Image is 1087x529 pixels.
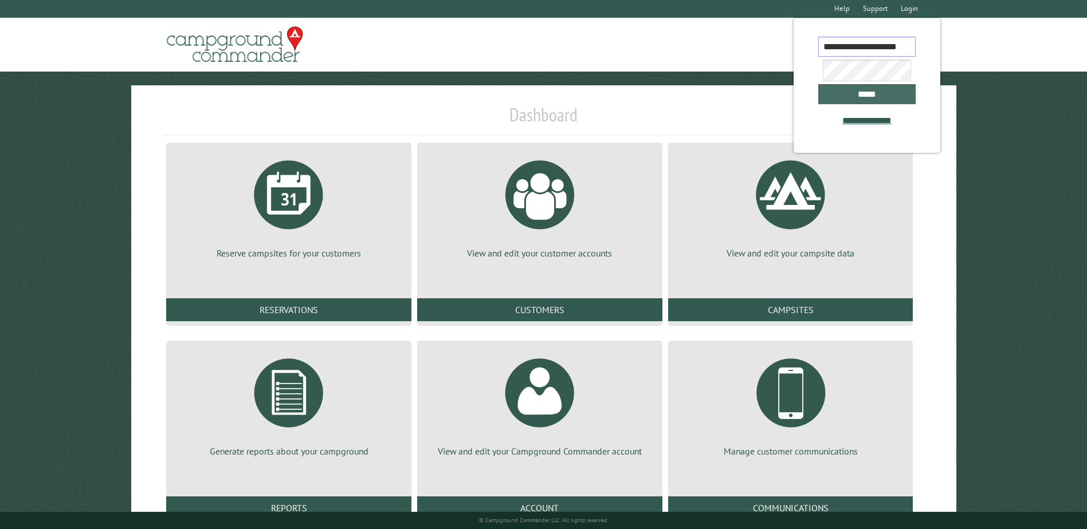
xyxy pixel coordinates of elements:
[668,298,913,321] a: Campsites
[431,152,649,259] a: View and edit your customer accounts
[180,152,398,259] a: Reserve campsites for your customers
[479,516,609,524] small: © Campground Commander LLC. All rights reserved.
[668,496,913,519] a: Communications
[180,445,398,457] p: Generate reports about your campground
[682,152,900,259] a: View and edit your campsite data
[417,496,662,519] a: Account
[431,247,649,259] p: View and edit your customer accounts
[163,104,923,135] h1: Dashboard
[431,445,649,457] p: View and edit your Campground Commander account
[166,496,411,519] a: Reports
[682,445,900,457] p: Manage customer communications
[180,247,398,259] p: Reserve campsites for your customers
[682,350,900,457] a: Manage customer communications
[163,22,307,67] img: Campground Commander
[417,298,662,321] a: Customers
[682,247,900,259] p: View and edit your campsite data
[166,298,411,321] a: Reservations
[180,350,398,457] a: Generate reports about your campground
[431,350,649,457] a: View and edit your Campground Commander account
